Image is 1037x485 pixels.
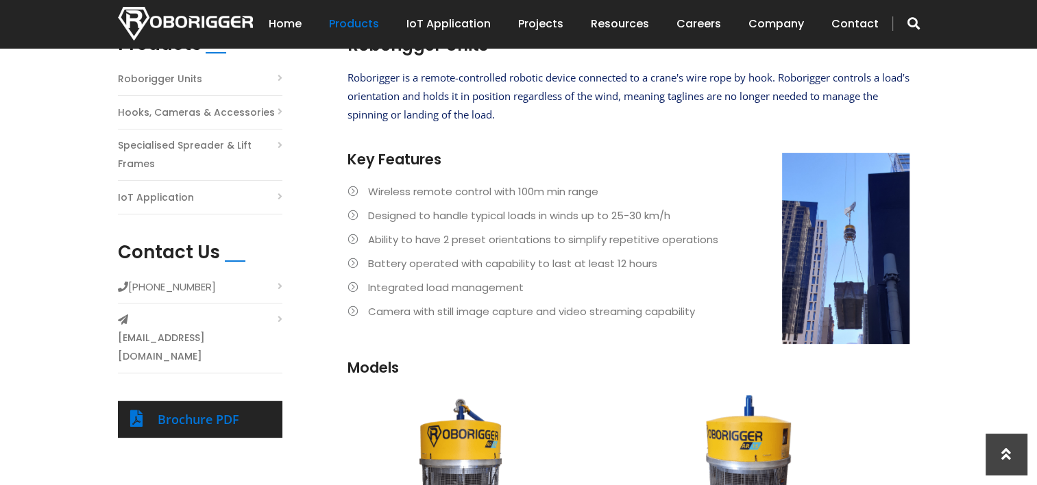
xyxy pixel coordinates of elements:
[748,3,804,45] a: Company
[406,3,491,45] a: IoT Application
[347,278,910,297] li: Integrated load management
[329,3,379,45] a: Products
[591,3,649,45] a: Resources
[831,3,879,45] a: Contact
[347,71,910,121] span: Roborigger is a remote-controlled robotic device connected to a crane's wire rope by hook. Robori...
[518,3,563,45] a: Projects
[118,329,282,366] a: [EMAIL_ADDRESS][DOMAIN_NAME]
[347,149,910,169] h3: Key Features
[347,302,910,321] li: Camera with still image capture and video streaming capability
[118,7,253,40] img: Nortech
[676,3,721,45] a: Careers
[347,182,910,201] li: Wireless remote control with 100m min range
[269,3,302,45] a: Home
[118,70,202,88] a: Roborigger Units
[118,242,220,263] h2: Contact Us
[118,34,202,55] h2: Products
[347,254,910,273] li: Battery operated with capability to last at least 12 hours
[347,358,910,377] h3: Models
[158,411,239,427] a: Brochure PDF
[347,206,910,225] li: Designed to handle typical loads in winds up to 25-30 km/h
[118,136,282,173] a: Specialised Spreader & Lift Frames
[347,230,910,249] li: Ability to have 2 preset orientations to simplify repetitive operations
[118,277,282,303] li: [PHONE_NUMBER]
[118,188,194,207] a: IoT Application
[118,103,275,122] a: Hooks, Cameras & Accessories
